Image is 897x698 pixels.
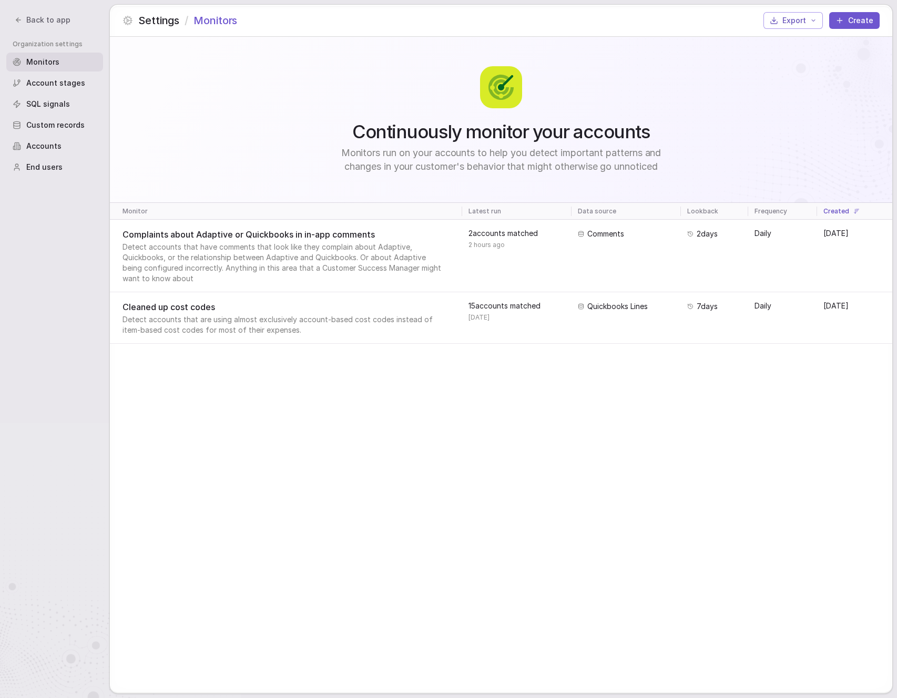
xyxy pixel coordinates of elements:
span: Account stages [26,78,85,88]
a: Accounts [6,137,103,156]
span: Continuously monitor your accounts [352,121,650,142]
a: End users [6,158,103,177]
span: Lookback [687,207,718,216]
span: [DATE] [468,313,565,322]
button: Export [763,12,823,29]
span: Custom records [26,120,85,130]
span: SQL signals [26,99,70,109]
img: Signal [480,66,522,108]
span: Back to app [26,15,70,25]
span: [DATE] [823,228,886,239]
a: Account stages [6,74,103,93]
a: Monitors [6,53,103,71]
span: 2 days [697,228,718,239]
span: Complaints about Adaptive or Quickbooks in in-app comments [123,228,447,241]
span: Daily [755,229,771,238]
span: Settings [138,13,179,28]
span: Monitors [193,13,237,28]
span: Data source [578,207,616,216]
span: Accounts [26,141,62,151]
span: 2 accounts matched [468,228,565,239]
span: Daily [755,301,771,310]
span: 7 days [697,301,718,312]
span: Monitors run on your accounts to help you detect important patterns and changes in your customer'... [331,146,671,173]
button: Back to app [8,13,77,27]
span: Organization settings [13,40,103,48]
span: 15 accounts matched [468,301,565,311]
button: Create [829,12,880,29]
span: Frequency [755,207,787,216]
span: Created [823,207,849,216]
span: Detect accounts that have comments that look like they complain about Adaptive, Quickbooks, or th... [123,242,447,284]
span: Latest run [468,207,501,216]
span: [DATE] [823,301,886,311]
span: Quickbooks Lines [587,301,648,312]
span: Cleaned up cost codes [123,301,447,313]
a: Custom records [6,116,103,135]
span: 2 hours ago [468,241,565,249]
span: End users [26,162,63,172]
span: Monitor [123,207,148,216]
span: Comments [587,228,624,239]
span: Monitors [26,57,59,67]
a: SQL signals [6,95,103,114]
span: / [185,13,188,28]
span: Detect accounts that are using almost exclusively account-based cost codes instead of item-based ... [123,314,447,335]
